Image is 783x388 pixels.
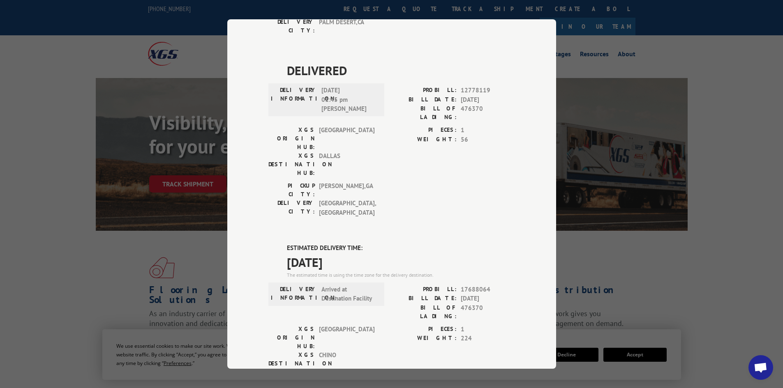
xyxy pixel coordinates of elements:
label: DELIVERY INFORMATION: [271,285,317,303]
span: DELIVERED [287,61,515,80]
span: [DATE] [461,294,515,303]
span: 12778119 [461,86,515,95]
div: The estimated time is using the time zone for the delivery destination. [287,271,515,279]
label: XGS DESTINATION HUB: [268,152,315,177]
span: 1 [461,126,515,135]
span: Arrived at Destination Facility [321,285,377,303]
span: 1 [461,325,515,334]
label: BILL DATE: [392,95,457,105]
span: PALM DESERT , CA [319,18,374,35]
label: WEIGHT: [392,135,457,145]
label: ESTIMATED DELIVERY TIME: [287,243,515,253]
span: CHINO [319,351,374,377]
label: BILL OF LADING: [392,303,457,321]
span: 476370 [461,104,515,122]
label: XGS ORIGIN HUB: [268,126,315,152]
span: [DATE] [461,95,515,105]
label: DELIVERY CITY: [268,18,315,35]
label: PICKUP CITY: [268,181,315,199]
span: 476370 [461,303,515,321]
label: BILL DATE: [392,294,457,303]
label: PROBILL: [392,285,457,294]
span: [GEOGRAPHIC_DATA] [319,325,374,351]
span: DALLAS [319,152,374,177]
div: Open chat [748,355,773,380]
span: 17688064 [461,285,515,294]
label: PIECES: [392,126,457,135]
span: 224 [461,334,515,343]
span: [GEOGRAPHIC_DATA] [319,126,374,152]
label: XGS DESTINATION HUB: [268,351,315,377]
span: [PERSON_NAME] , GA [319,181,374,199]
label: DELIVERY CITY: [268,199,315,217]
label: XGS ORIGIN HUB: [268,325,315,351]
label: PIECES: [392,325,457,334]
label: WEIGHT: [392,334,457,343]
span: [GEOGRAPHIC_DATA] , [GEOGRAPHIC_DATA] [319,199,374,217]
label: PROBILL: [392,86,457,95]
span: [DATE] [287,253,515,271]
span: [DATE] 01:45 pm [PERSON_NAME] [321,86,377,114]
label: BILL OF LADING: [392,104,457,122]
label: DELIVERY INFORMATION: [271,86,317,114]
span: 56 [461,135,515,145]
